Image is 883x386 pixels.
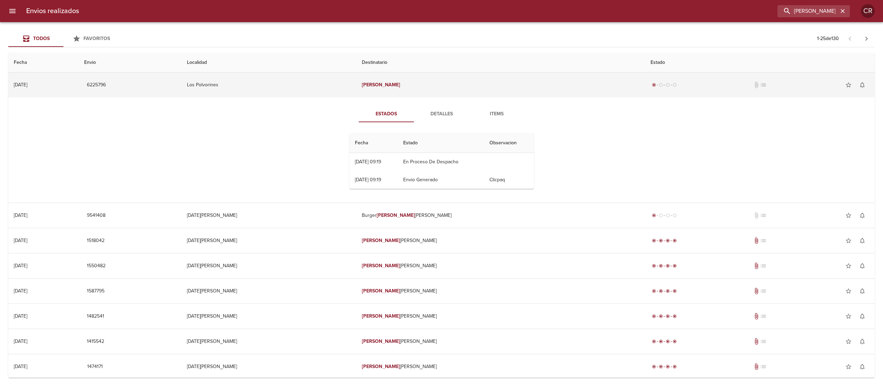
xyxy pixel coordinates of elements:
[14,263,27,269] div: [DATE]
[14,238,27,243] div: [DATE]
[861,4,875,18] div: Abrir información de usuario
[4,3,21,19] button: menu
[753,338,760,345] span: Tiene documentos adjuntos
[84,209,108,222] button: 9541408
[842,78,855,92] button: Agregar a favoritos
[33,36,50,41] span: Todos
[473,110,520,118] span: Items
[845,363,852,370] span: star_border
[859,363,866,370] span: notifications_none
[859,237,866,244] span: notifications_none
[181,228,356,253] td: [DATE][PERSON_NAME]
[652,213,656,218] span: radio_button_checked
[842,234,855,248] button: Agregar a favoritos
[859,313,866,320] span: notifications_none
[651,81,678,88] div: Generado
[356,329,645,354] td: [PERSON_NAME]
[652,264,656,268] span: radio_button_checked
[855,309,869,323] button: Activar notificaciones
[858,30,875,47] span: Pagina siguiente
[84,285,107,298] button: 1587795
[760,288,767,295] span: No tiene pedido asociado
[362,288,400,294] em: [PERSON_NAME]
[673,365,677,369] span: radio_button_checked
[666,339,670,344] span: radio_button_checked
[651,363,678,370] div: Entregado
[398,171,484,189] td: Envio Generado
[651,237,678,244] div: Entregado
[777,5,838,17] input: buscar
[753,363,760,370] span: Tiene documentos adjuntos
[842,360,855,374] button: Agregar a favoritos
[659,264,663,268] span: radio_button_checked
[14,364,27,369] div: [DATE]
[842,335,855,348] button: Agregar a favoritos
[356,279,645,303] td: [PERSON_NAME]
[87,81,106,89] span: 6225796
[362,338,400,344] em: [PERSON_NAME]
[14,82,27,88] div: [DATE]
[659,239,663,243] span: radio_button_checked
[362,364,400,369] em: [PERSON_NAME]
[859,81,866,88] span: notifications_none
[855,335,869,348] button: Activar notificaciones
[363,110,410,118] span: Estados
[652,365,656,369] span: radio_button_checked
[181,253,356,278] td: [DATE][PERSON_NAME]
[87,287,105,296] span: 1587795
[651,338,678,345] div: Entregado
[659,365,663,369] span: radio_button_checked
[359,106,524,122] div: Tabs detalle de guia
[760,212,767,219] span: No tiene pedido asociado
[760,338,767,345] span: No tiene pedido asociado
[398,133,484,153] th: Estado
[861,4,875,18] div: CR
[859,262,866,269] span: notifications_none
[659,213,663,218] span: radio_button_unchecked
[666,365,670,369] span: radio_button_checked
[652,239,656,243] span: radio_button_checked
[181,304,356,329] td: [DATE][PERSON_NAME]
[87,237,105,245] span: 1518042
[651,288,678,295] div: Entregado
[87,337,104,346] span: 1415542
[84,360,106,373] button: 1474171
[855,209,869,222] button: Activar notificaciones
[355,159,381,165] div: [DATE] 09:19
[859,338,866,345] span: notifications_none
[398,153,484,171] td: En Proceso De Despacho
[842,259,855,273] button: Agregar a favoritos
[362,82,400,88] em: [PERSON_NAME]
[84,310,107,323] button: 1482541
[652,339,656,344] span: radio_button_checked
[14,338,27,344] div: [DATE]
[26,6,79,17] h6: Envios realizados
[842,209,855,222] button: Agregar a favoritos
[845,313,852,320] span: star_border
[362,263,400,269] em: [PERSON_NAME]
[356,53,645,73] th: Destinatario
[753,212,760,219] span: No tiene documentos adjuntos
[356,354,645,379] td: [PERSON_NAME]
[84,260,108,272] button: 1550482
[84,335,107,348] button: 1415542
[855,259,869,273] button: Activar notificaciones
[484,171,534,189] td: Clicpaq
[87,312,104,321] span: 1482541
[845,81,852,88] span: star_border
[181,73,356,97] td: Los Polvorines
[652,314,656,318] span: radio_button_checked
[666,289,670,293] span: radio_button_checked
[659,339,663,344] span: radio_button_checked
[79,53,181,73] th: Envio
[817,35,839,42] p: 1 - 25 de 130
[845,338,852,345] span: star_border
[659,289,663,293] span: radio_button_checked
[845,288,852,295] span: star_border
[666,264,670,268] span: radio_button_checked
[362,238,400,243] em: [PERSON_NAME]
[753,313,760,320] span: Tiene documentos adjuntos
[645,53,875,73] th: Estado
[356,253,645,278] td: [PERSON_NAME]
[659,314,663,318] span: radio_button_checked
